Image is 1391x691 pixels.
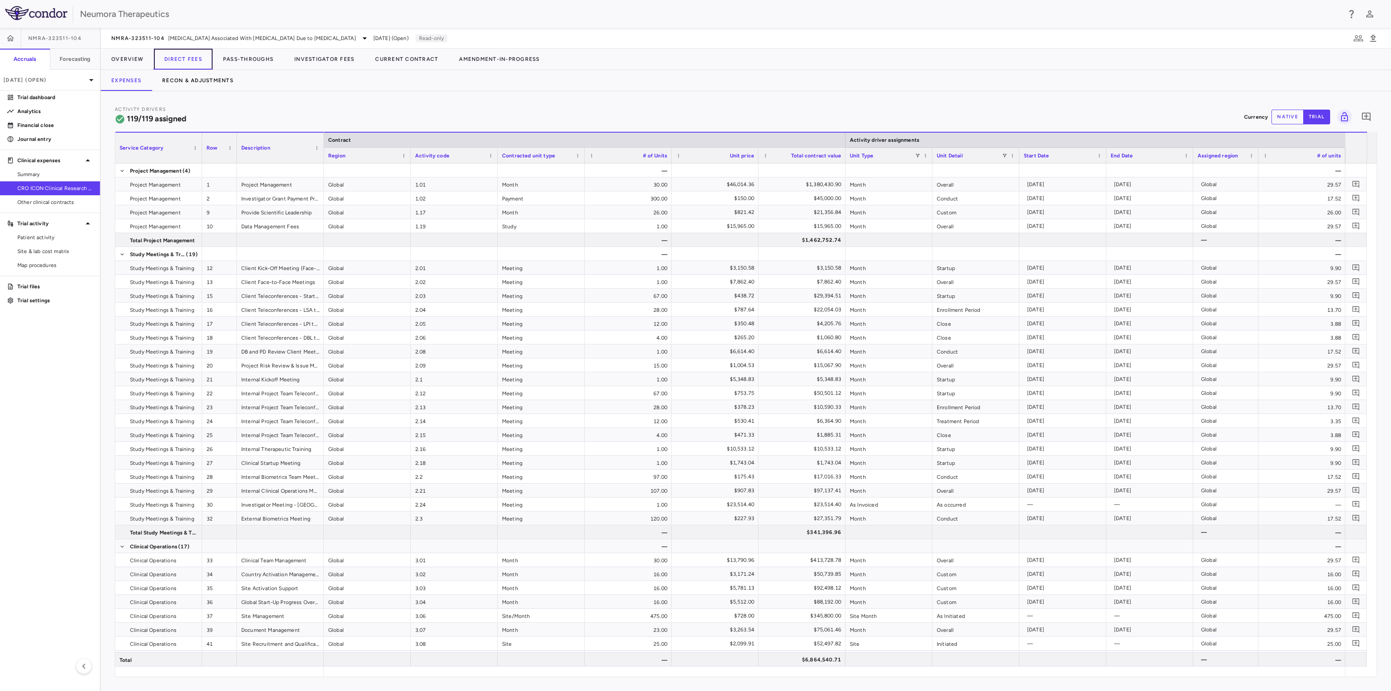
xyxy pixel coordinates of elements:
[202,386,237,400] div: 22
[202,191,237,205] div: 2
[498,470,585,483] div: Meeting
[845,261,932,274] div: Month
[411,344,498,358] div: 2.08
[202,497,237,511] div: 30
[411,470,498,483] div: 2.2
[202,330,237,344] div: 18
[932,372,1019,386] div: Startup
[237,386,324,400] div: Internal Project Team Teleconferences - Start to LSA
[498,400,585,414] div: Meeting
[845,386,932,400] div: Month
[411,386,498,400] div: 2.12
[1303,110,1330,124] button: trial
[1258,191,1345,205] div: 17.52
[498,344,585,358] div: Meeting
[585,219,672,233] div: 1.00
[237,261,324,274] div: Client Kick-Off Meeting (Face-to-Face)
[1258,164,1345,177] div: —
[237,484,324,497] div: Internal Clinical Operations Meetings
[411,275,498,288] div: 2.02
[932,303,1019,316] div: Enrollment Period
[585,177,672,191] div: 30.00
[202,553,237,567] div: 33
[1352,291,1360,300] svg: Add comment
[585,525,672,539] div: —
[1258,497,1345,511] div: —
[202,317,237,330] div: 17
[324,177,411,191] div: Global
[411,219,498,233] div: 1.19
[237,372,324,386] div: Internal Kickoff Meeting
[1350,443,1362,454] button: Add comment
[1258,330,1345,344] div: 3.88
[213,49,284,70] button: Pass-Throughs
[498,317,585,330] div: Meeting
[411,317,498,330] div: 2.05
[324,372,411,386] div: Global
[845,219,932,233] div: Month
[324,275,411,288] div: Global
[324,358,411,372] div: Global
[498,275,585,288] div: Meeting
[324,219,411,233] div: Global
[237,275,324,288] div: Client Face-to-Face Meetings
[1352,194,1360,202] svg: Add comment
[324,428,411,441] div: Global
[1352,277,1360,286] svg: Add comment
[585,511,672,525] div: 120.00
[1258,219,1345,233] div: 29.57
[1258,344,1345,358] div: 17.52
[237,330,324,344] div: Client Teleconferences - DBL to Study End
[154,49,213,70] button: Direct Fees
[932,275,1019,288] div: Overall
[1352,431,1360,439] svg: Add comment
[1352,472,1360,481] svg: Add comment
[845,484,932,497] div: Month
[1258,233,1345,247] div: —
[585,275,672,288] div: 1.00
[1352,361,1360,369] svg: Add comment
[411,303,498,316] div: 2.04
[237,511,324,525] div: External Biometrics Meeting
[932,400,1019,414] div: Enrollment Period
[411,442,498,455] div: 2.16
[498,191,585,205] div: Payment
[1350,373,1362,385] button: Add comment
[498,456,585,469] div: Meeting
[585,386,672,400] div: 67.00
[5,6,67,20] img: logo-full-SnFGN8VE.png
[1350,429,1362,441] button: Add comment
[449,49,550,70] button: Amendment-In-Progress
[498,177,585,191] div: Month
[932,470,1019,483] div: Conduct
[845,456,932,469] div: Month
[1350,345,1362,357] button: Add comment
[498,553,585,567] div: Month
[1258,205,1345,219] div: 26.00
[498,442,585,455] div: Meeting
[585,344,672,358] div: 1.00
[411,428,498,441] div: 2.15
[324,470,411,483] div: Global
[1359,110,1374,124] button: Add comment
[585,414,672,427] div: 12.00
[202,177,237,191] div: 1
[585,233,672,247] div: —
[1352,486,1360,494] svg: Add comment
[845,511,932,525] div: Month
[237,205,324,219] div: Provide Scientific Leadership
[411,497,498,511] div: 2.24
[1350,262,1362,274] button: Add comment
[585,553,672,567] div: 30.00
[411,177,498,191] div: 1.01
[411,414,498,427] div: 2.14
[237,177,324,191] div: Project Management
[1258,470,1345,483] div: 17.52
[498,303,585,316] div: Meeting
[498,330,585,344] div: Meeting
[932,177,1019,191] div: Overall
[1350,192,1362,204] button: Add comment
[845,470,932,483] div: Month
[1352,208,1360,216] svg: Add comment
[1352,514,1360,522] svg: Add comment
